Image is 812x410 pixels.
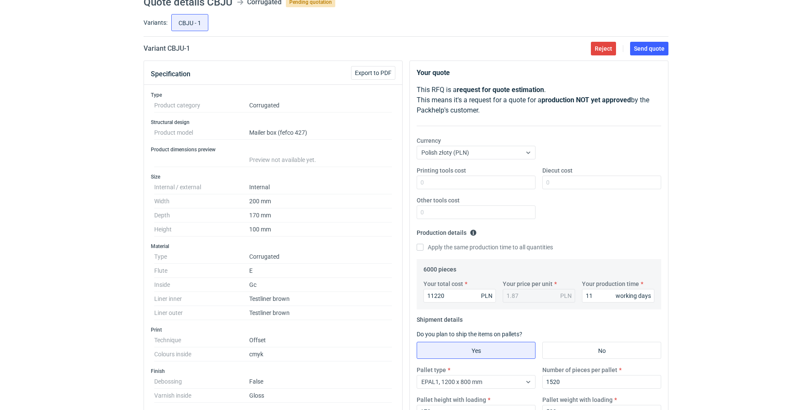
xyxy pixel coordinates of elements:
label: Other tools cost [417,196,460,205]
dt: Technique [154,333,249,347]
button: Specification [151,64,190,84]
dt: Colours inside [154,347,249,361]
button: Reject [591,42,616,55]
div: working days [616,292,651,300]
dt: Liner inner [154,292,249,306]
div: PLN [481,292,492,300]
button: Send quote [630,42,668,55]
label: Pallet type [417,366,446,374]
legend: Production details [417,226,477,236]
label: Diecut cost [542,166,573,175]
dd: Gc [249,278,392,292]
dt: Flute [154,264,249,278]
dd: 170 mm [249,208,392,222]
label: Currency [417,136,441,145]
dt: Liner outer [154,306,249,320]
dt: Height [154,222,249,237]
button: Export to PDF [351,66,395,80]
input: 0 [423,289,496,303]
label: Variants: [144,18,167,27]
dt: Internal / external [154,180,249,194]
input: 0 [582,289,654,303]
label: Pallet weight with loading [542,396,613,404]
label: Yes [417,342,536,359]
dd: 200 mm [249,194,392,208]
label: No [542,342,661,359]
dd: Gloss [249,389,392,403]
h3: Finish [151,368,395,375]
dd: Offset [249,333,392,347]
dd: 100 mm [249,222,392,237]
strong: Your quote [417,69,450,77]
input: 0 [417,205,536,219]
dt: Debossing [154,375,249,389]
h3: Print [151,326,395,333]
input: 0 [542,375,661,389]
dd: cmyk [249,347,392,361]
label: Your production time [582,280,639,288]
strong: production NOT yet approved [541,96,631,104]
dd: False [249,375,392,389]
span: Polish złoty (PLN) [421,149,469,156]
legend: 6000 pieces [423,263,456,273]
dt: Varnish inside [154,389,249,403]
dt: Width [154,194,249,208]
dd: Corrugated [249,98,392,113]
h3: Size [151,173,395,180]
label: Your price per unit [503,280,553,288]
label: CBJU - 1 [171,14,208,31]
h2: Variant CBJU - 1 [144,43,190,54]
label: Pallet height with loading [417,396,486,404]
span: Send quote [634,46,665,52]
p: This RFQ is a . This means it's a request for a quote for a by the Packhelp's customer. [417,85,661,115]
h3: Material [151,243,395,250]
dd: E [249,264,392,278]
dd: Internal [249,180,392,194]
dd: Corrugated [249,250,392,264]
span: EPAL1, 1200 x 800 mm [421,378,482,385]
label: Your total cost [423,280,463,288]
dt: Product model [154,126,249,140]
span: Preview not available yet. [249,156,316,163]
dd: Testliner brown [249,292,392,306]
input: 0 [417,176,536,189]
label: Printing tools cost [417,166,466,175]
label: Number of pieces per pallet [542,366,617,374]
dt: Type [154,250,249,264]
label: Apply the same production time to all quantities [417,243,553,251]
dd: Mailer box (fefco 427) [249,126,392,140]
dt: Depth [154,208,249,222]
label: Do you plan to ship the items on pallets? [417,331,522,338]
input: 0 [542,176,661,189]
dt: Inside [154,278,249,292]
h3: Product dimensions preview [151,146,395,153]
div: PLN [560,292,572,300]
span: Reject [595,46,612,52]
h3: Structural design [151,119,395,126]
span: Export to PDF [355,70,392,76]
legend: Shipment details [417,313,463,323]
dd: Testliner brown [249,306,392,320]
h3: Type [151,92,395,98]
strong: request for quote estimation [457,86,544,94]
dt: Product category [154,98,249,113]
